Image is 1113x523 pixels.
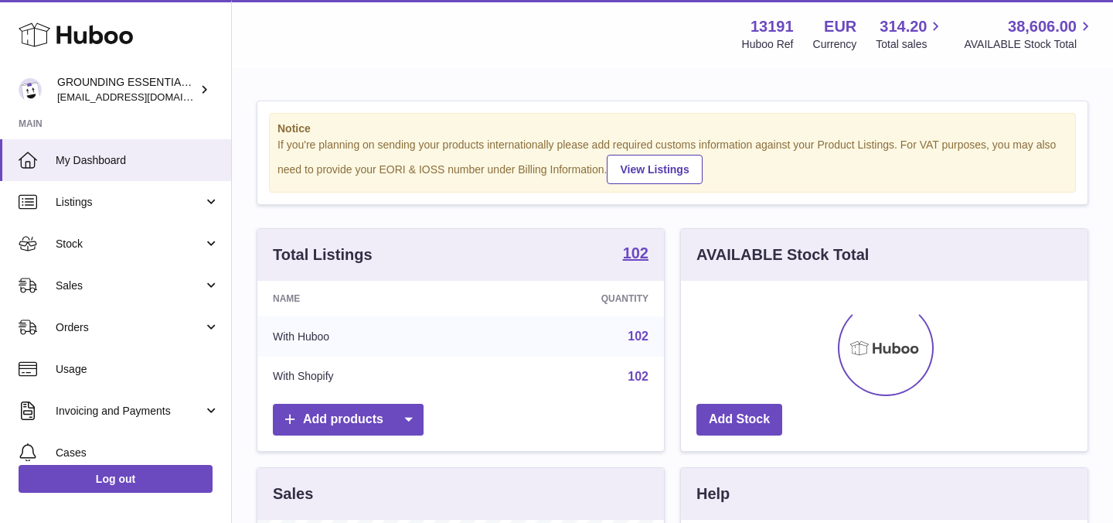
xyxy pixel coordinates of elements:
div: Currency [813,37,857,52]
a: 102 [628,330,648,343]
h3: AVAILABLE Stock Total [696,244,869,265]
th: Quantity [477,281,664,316]
h3: Total Listings [273,244,373,265]
span: Cases [56,446,220,460]
a: Add Stock [696,404,782,436]
a: 102 [628,370,648,383]
h3: Help [696,484,730,504]
div: Huboo Ref [742,37,794,52]
img: espenwkopperud@gmail.com [19,78,42,101]
span: [EMAIL_ADDRESS][DOMAIN_NAME] [57,91,227,103]
a: 38,606.00 AVAILABLE Stock Total [964,16,1094,52]
a: Log out [19,465,213,493]
h3: Sales [273,484,313,504]
strong: 13191 [751,16,794,37]
td: With Shopify [257,357,477,397]
th: Name [257,281,477,316]
a: Add products [273,404,424,436]
div: If you're planning on sending your products internationally please add required customs informati... [277,138,1067,184]
strong: 102 [623,245,648,261]
span: Total sales [876,37,945,52]
span: Invoicing and Payments [56,404,203,419]
strong: Notice [277,121,1067,136]
span: 314.20 [880,16,927,37]
td: With Huboo [257,316,477,357]
div: GROUNDING ESSENTIALS INTERNATIONAL SLU [57,75,196,104]
a: 102 [623,245,648,264]
a: View Listings [607,155,702,184]
span: 38,606.00 [1008,16,1077,37]
span: Usage [56,362,220,377]
a: 314.20 Total sales [876,16,945,52]
strong: EUR [824,16,856,37]
span: AVAILABLE Stock Total [964,37,1094,52]
span: Stock [56,237,203,251]
span: Listings [56,195,203,210]
span: Sales [56,279,203,293]
span: My Dashboard [56,153,220,168]
span: Orders [56,320,203,335]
